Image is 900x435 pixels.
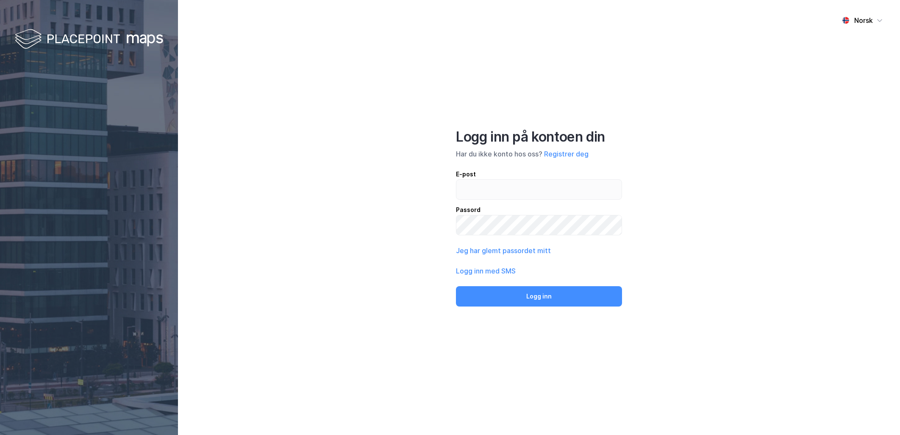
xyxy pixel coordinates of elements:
[854,15,873,25] div: Norsk
[456,149,622,159] div: Har du ikke konto hos oss?
[15,27,163,52] img: logo-white.f07954bde2210d2a523dddb988cd2aa7.svg
[456,205,622,215] div: Passord
[456,286,622,307] button: Logg inn
[456,169,622,179] div: E-post
[456,245,551,256] button: Jeg har glemt passordet mitt
[456,266,516,276] button: Logg inn med SMS
[544,149,589,159] button: Registrer deg
[456,128,622,145] div: Logg inn på kontoen din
